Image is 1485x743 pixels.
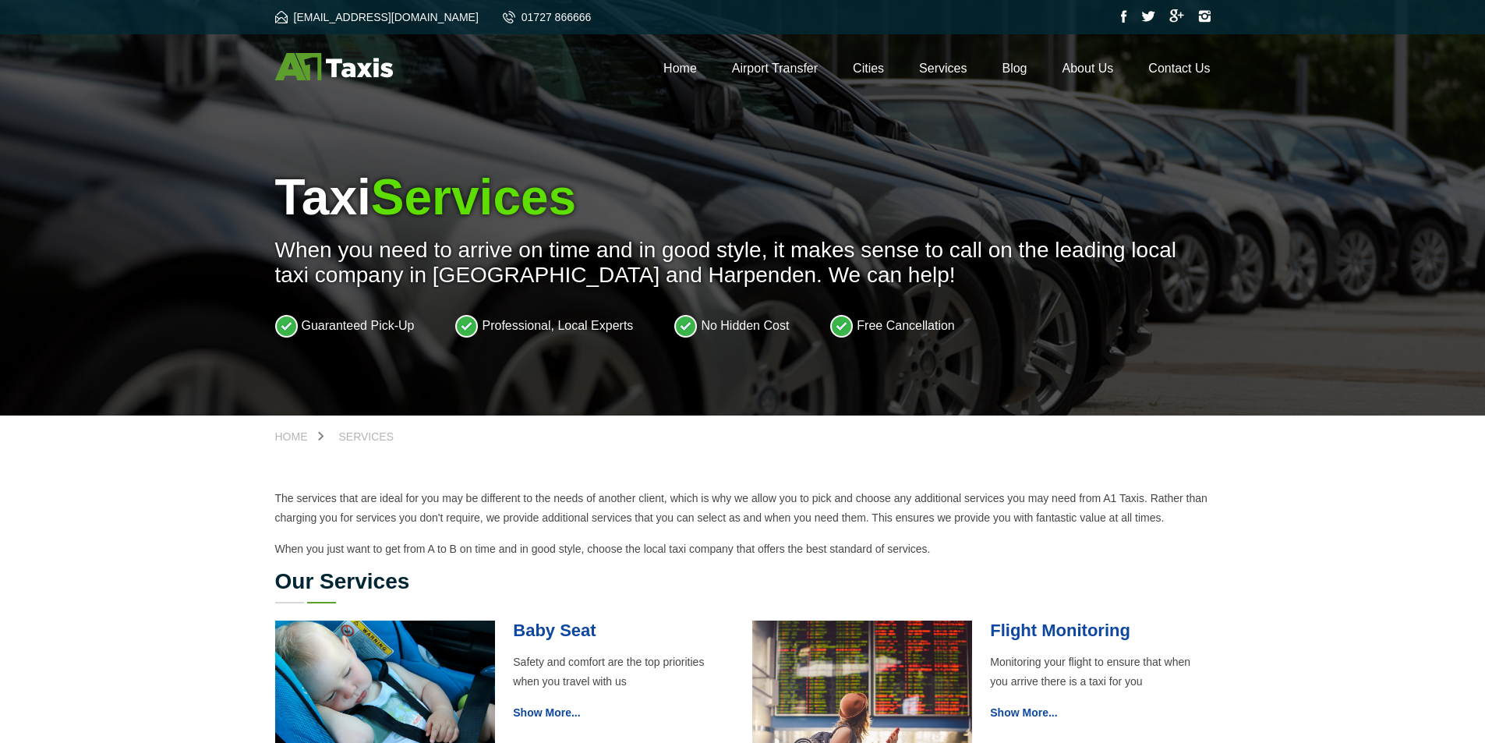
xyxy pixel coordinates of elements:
h2: Our Services [275,571,1211,593]
a: Services [324,431,410,442]
img: A1 Taxis St Albans LTD [275,53,393,80]
img: Instagram [1198,10,1211,23]
p: Safety and comfort are the top priorities when you travel with us [513,653,733,692]
img: Facebook [1121,10,1127,23]
a: Show More... [990,706,1057,719]
p: When you need to arrive on time and in good style, it makes sense to call on the leading local ta... [275,238,1211,288]
a: Blog [1002,62,1027,75]
a: Services [919,62,967,75]
a: Home [275,431,324,442]
li: Free Cancellation [830,314,954,338]
img: Twitter [1141,11,1155,22]
a: Show More... [513,706,580,719]
span: Home [275,430,308,443]
a: Contact Us [1148,62,1210,75]
p: Monitoring your flight to ensure that when you arrive there is a taxi for you [990,653,1210,692]
li: Guaranteed Pick-Up [275,314,415,338]
a: Home [663,62,697,75]
a: Flight Monitoring [990,621,1130,640]
a: Baby Seat [513,621,596,640]
a: About Us [1062,62,1114,75]
p: When you just want to get from A to B on time and in good style, choose the local taxi company th... [275,540,1211,559]
span: Services [339,430,394,443]
a: 01727 866666 [503,11,592,23]
h1: Taxi [275,168,1211,226]
a: [EMAIL_ADDRESS][DOMAIN_NAME] [275,11,479,23]
span: Services [371,169,576,225]
a: Airport Transfer [732,62,818,75]
p: The services that are ideal for you may be different to the needs of another client, which is why... [275,489,1211,528]
li: Professional, Local Experts [455,314,633,338]
img: Google Plus [1169,9,1184,23]
a: Cities [853,62,884,75]
li: No Hidden Cost [674,314,789,338]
